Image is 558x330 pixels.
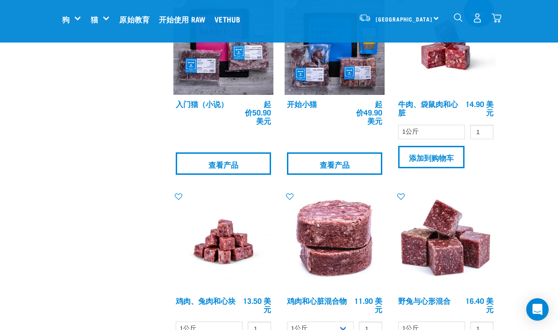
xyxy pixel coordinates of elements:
img: home-icon@2x.png [492,13,501,23]
a: 开始使用 Raw [157,0,212,38]
div: 打开 Intercom Messenger [526,298,549,321]
font: 16.40 美元 [465,298,494,311]
a: 开始小猫 [287,101,317,106]
img: 鸡兔心 1609 [173,192,273,292]
font: 11.90 美元 [354,298,382,311]
a: 野兔与心形混合 [398,298,451,302]
a: 入门猫（小说） [176,101,228,106]
font: 查看产品 [320,162,350,166]
font: 14.90 美元 [465,101,494,114]
a: 鸡肉和心脏混合物 [287,298,347,302]
a: 鸡肉、兔肉和心块 [176,298,236,302]
a: 查看产品 [176,152,271,175]
a: Vethub [212,0,247,38]
a: 牛肉、袋鼠肉和心脏 [398,101,458,114]
font: 13.50 美元 [243,298,271,311]
img: user.png [472,13,482,23]
img: 一堆立方兔心，供宠物使用 [396,192,496,292]
a: 查看产品 [287,152,382,175]
input: 添加到购物车 [398,146,465,168]
font: 查看产品 [208,162,238,166]
input: 1 [470,125,494,139]
a: 狗 [62,14,70,25]
font: 原始教育 [119,17,150,21]
img: 鸡心形纪念章 [285,192,385,292]
img: home-icon-1@2x.png [454,13,463,22]
a: 原始教育 [117,0,157,38]
a: 猫 [91,14,98,25]
font: 狗 [62,17,70,21]
font: 开始使用 Raw [159,17,205,21]
font: 50.90 美元 [252,110,271,122]
font: Vethub [215,17,240,21]
img: van-moving.png [358,14,371,22]
font: 49.90 美元 [364,110,382,122]
font: 猫 [91,17,98,21]
font: [GEOGRAPHIC_DATA] [376,17,432,21]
